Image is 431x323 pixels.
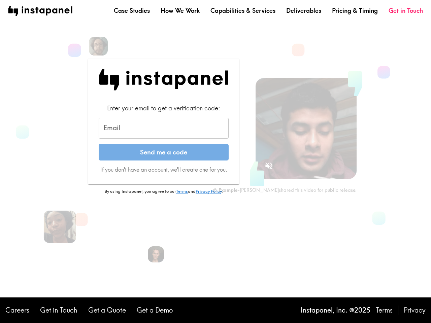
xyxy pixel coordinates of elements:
a: Terms [176,188,188,194]
img: Patrick [89,37,108,56]
a: Case Studies [114,6,150,15]
a: Get in Touch [40,306,77,315]
a: Privacy [404,306,426,315]
a: Privacy Policy [196,188,222,194]
b: Example [219,187,237,193]
a: How We Work [161,6,200,15]
a: Careers [5,306,29,315]
a: Get a Quote [88,306,126,315]
a: Deliverables [286,6,321,15]
div: - [PERSON_NAME] shared this video for public release. [212,187,357,193]
img: Instapanel [99,69,229,91]
p: If you don't have an account, we'll create one for you. [99,166,229,173]
img: instapanel [8,6,72,16]
div: Enter your email to get a verification code: [99,104,229,112]
img: Jasmine [44,211,76,243]
img: Giannina [148,246,164,262]
button: Send me a code [99,144,229,161]
button: Sound is off [262,158,276,173]
a: Capabilities & Services [210,6,275,15]
a: Get a Demo [137,306,173,315]
p: Instapanel, Inc. © 2025 [301,306,370,315]
a: Pricing & Timing [332,6,378,15]
a: Get in Touch [389,6,423,15]
a: Terms [376,306,393,315]
p: By using Instapanel, you agree to our and . [88,188,239,194]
